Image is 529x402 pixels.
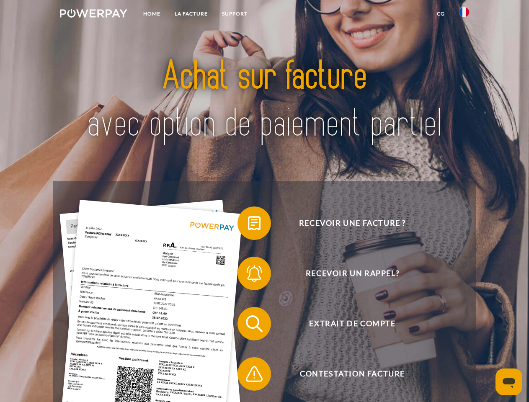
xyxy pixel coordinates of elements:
span: Contestation Facture [250,357,455,391]
button: Extrait de compte [237,307,455,340]
a: LA FACTURE [168,6,215,21]
img: logo-powerpay-white.svg [60,9,127,18]
img: title-powerpay_fr.svg [80,40,449,160]
span: Recevoir une facture ? [250,206,455,240]
img: fr [459,7,469,17]
iframe: Bouton de lancement de la fenêtre de messagerie [495,368,522,395]
span: Recevoir un rappel? [250,257,455,290]
a: Home [136,6,168,21]
img: qb_warning.svg [244,363,265,384]
img: qb_bill.svg [244,213,265,234]
button: Recevoir un rappel? [237,257,455,290]
button: Recevoir une facture ? [237,206,455,240]
a: Support [215,6,255,21]
span: Extrait de compte [250,307,455,340]
a: CG [430,6,452,21]
img: qb_search.svg [244,313,265,334]
button: Contestation Facture [237,357,455,391]
img: qb_bell.svg [244,263,265,284]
